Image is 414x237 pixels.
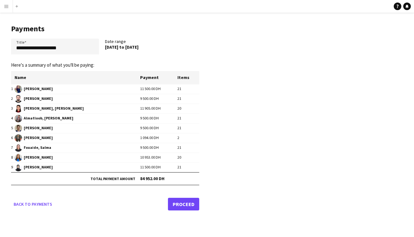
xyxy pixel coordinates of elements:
[11,123,15,133] td: 5
[15,71,140,84] th: Name
[15,144,140,152] span: Fouaide, Salma
[105,39,200,57] div: Date range
[177,84,199,94] td: 21
[15,105,140,112] span: [PERSON_NAME], [PERSON_NAME]
[11,104,15,113] td: 3
[177,71,199,84] th: Items
[105,44,193,50] div: [DATE] to [DATE]
[168,198,199,210] a: Proceed
[11,143,15,153] td: 7
[11,24,199,33] h1: Payments
[11,94,15,104] td: 2
[177,94,199,104] td: 21
[15,164,140,171] span: [PERSON_NAME]
[177,123,199,133] td: 21
[11,153,15,162] td: 8
[177,162,199,172] td: 21
[11,113,15,123] td: 4
[11,198,55,210] a: Back to payments
[177,104,199,113] td: 20
[177,113,199,123] td: 21
[140,104,177,113] td: 11 905.00 DH
[11,172,140,185] td: Total payment amount
[15,115,140,122] span: Almatloob, [PERSON_NAME]
[140,123,177,133] td: 9 500.00 DH
[15,125,140,132] span: [PERSON_NAME]
[177,143,199,153] td: 21
[140,172,199,185] td: 84 952.00 DH
[15,95,140,103] span: [PERSON_NAME]
[177,133,199,143] td: 2
[140,133,177,143] td: 1 094.00 DH
[140,94,177,104] td: 9 500.00 DH
[11,162,15,172] td: 9
[11,133,15,143] td: 6
[11,84,15,94] td: 1
[177,153,199,162] td: 20
[15,134,140,142] span: [PERSON_NAME]
[140,162,177,172] td: 11 500.00 DH
[140,71,177,84] th: Payment
[140,84,177,94] td: 11 500.00 DH
[140,113,177,123] td: 9 500.00 DH
[140,153,177,162] td: 10 953.00 DH
[15,85,140,93] span: [PERSON_NAME]
[11,62,199,68] p: Here's a summary of what you'll be paying:
[140,143,177,153] td: 9 500.00 DH
[15,154,140,161] span: [PERSON_NAME]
